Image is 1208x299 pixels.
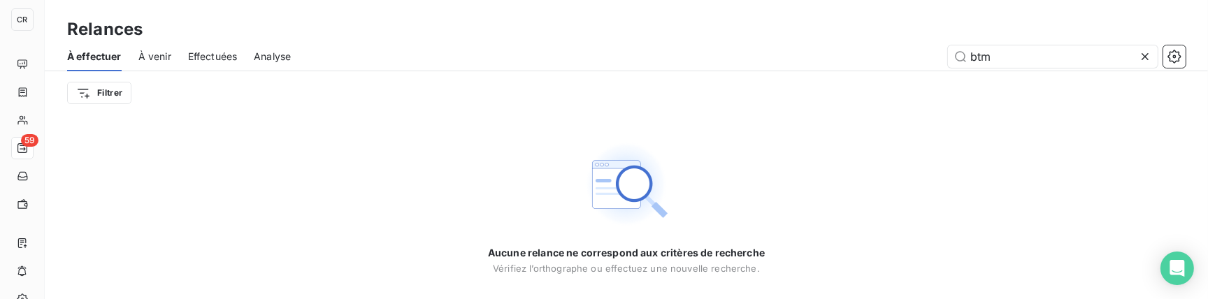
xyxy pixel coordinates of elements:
button: Filtrer [67,82,131,104]
div: CR [11,8,34,31]
h3: Relances [67,17,143,42]
img: Empty state [582,140,671,229]
span: À effectuer [67,50,122,64]
span: Effectuées [188,50,238,64]
span: Analyse [254,50,291,64]
span: 59 [21,134,38,147]
input: Rechercher [948,45,1158,68]
span: Vérifiez l’orthographe ou effectuez une nouvelle recherche. [493,263,760,274]
span: Aucune relance ne correspond aux critères de recherche [488,246,765,260]
div: Open Intercom Messenger [1160,251,1194,285]
span: À venir [138,50,171,64]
